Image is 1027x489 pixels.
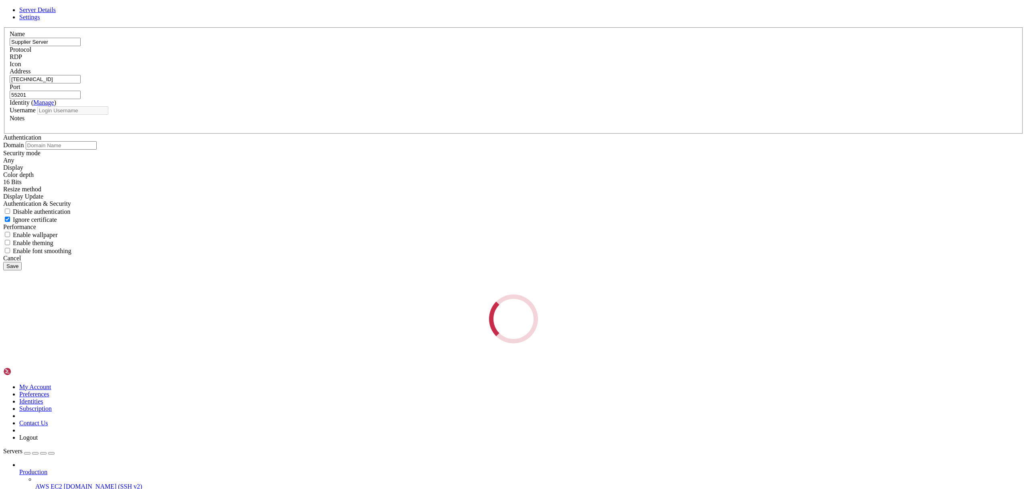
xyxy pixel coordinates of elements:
[487,292,540,345] div: Loading...
[3,262,22,270] button: Save
[10,38,81,46] input: Server Name
[31,99,56,106] span: ( )
[10,30,25,37] label: Name
[3,179,1024,186] div: 16 Bits
[13,208,71,215] span: Disable authentication
[19,434,38,441] a: Logout
[3,208,71,215] label: If set to true, authentication will be disabled. Note that this refers to authentication that tak...
[19,383,51,390] a: My Account
[3,223,36,230] label: Performance
[5,209,10,214] input: Disable authentication
[3,157,1024,164] div: Any
[10,99,56,106] label: Identity
[10,53,22,60] span: RDP
[10,115,24,122] label: Notes
[3,367,49,375] img: Shellngn
[3,171,34,178] label: The color depth to request, in bits-per-pixel.
[5,240,10,245] input: Enable theming
[33,99,54,106] a: Manage
[10,53,1017,61] div: RDP
[10,68,30,75] label: Address
[3,150,41,156] label: Security mode
[3,193,43,200] span: Display Update
[3,448,22,455] span: Servers
[19,469,47,475] span: Production
[19,6,56,13] a: Server Details
[19,420,48,426] a: Contact Us
[3,179,22,185] span: 16 Bits
[3,193,1024,200] div: Display Update
[3,134,41,141] label: Authentication
[26,141,97,150] input: Domain Name
[19,391,49,398] a: Preferences
[3,239,53,246] label: If set to true, enables use of theming of windows and controls.
[3,448,55,455] a: Servers
[3,164,23,171] label: Display
[13,231,58,238] span: Enable wallpaper
[3,231,58,238] label: If set to true, enables rendering of the desktop wallpaper. By default, wallpaper will be disable...
[10,107,36,114] label: Username
[10,83,20,90] label: Port
[3,142,24,148] label: Domain
[3,200,71,207] label: Authentication & Security
[19,398,43,405] a: Identities
[3,216,57,223] label: If set to true, the certificate returned by the server will be ignored, even if that certificate ...
[5,248,10,253] input: Enable font smoothing
[10,46,31,53] label: Protocol
[13,248,71,254] span: Enable font smoothing
[37,106,108,115] input: Login Username
[5,217,10,222] input: Ignore certificate
[10,91,81,99] input: Port Number
[3,157,14,164] span: Any
[19,405,52,412] a: Subscription
[3,186,41,193] label: Display Update channel added with RDP 8.1 to signal the server when the client display size has c...
[19,469,1024,476] a: Production
[13,216,57,223] span: Ignore certificate
[5,232,10,237] input: Enable wallpaper
[19,14,40,20] a: Settings
[10,75,81,83] input: Host Name or IP
[3,255,1024,262] div: Cancel
[13,239,53,246] span: Enable theming
[3,248,71,254] label: If set to true, text will be rendered with smooth edges. Text over RDP is rendered with rough edg...
[10,61,21,67] label: Icon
